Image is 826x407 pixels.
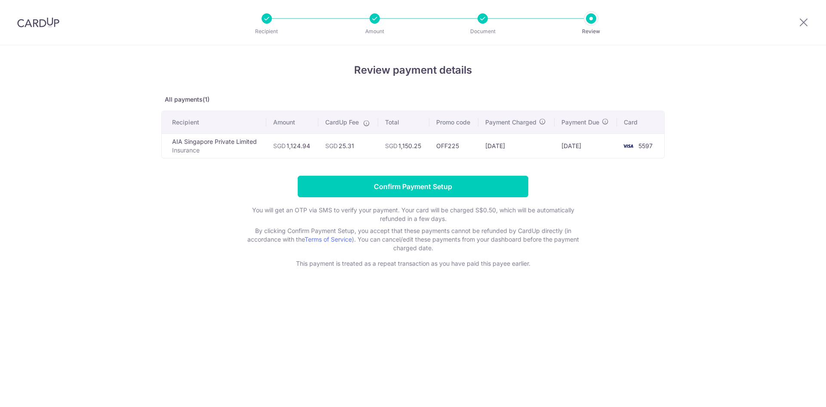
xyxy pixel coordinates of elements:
span: SGD [273,142,286,149]
th: Promo code [429,111,478,134]
img: <span class="translation_missing" title="translation missing: en.account_steps.new_confirm_form.b... [619,141,637,151]
p: This payment is treated as a repeat transaction as you have paid this payee earlier. [241,259,585,268]
td: AIA Singapore Private Limited [162,134,266,158]
p: Review [559,27,623,36]
img: CardUp [17,17,59,28]
th: Recipient [162,111,266,134]
td: OFF225 [429,134,478,158]
p: Document [451,27,515,36]
p: You will get an OTP via SMS to verify your payment. Your card will be charged S$0.50, which will ... [241,206,585,223]
p: By clicking Confirm Payment Setup, you accept that these payments cannot be refunded by CardUp di... [241,227,585,252]
span: SGD [325,142,338,149]
p: Amount [343,27,407,36]
th: Card [617,111,664,134]
td: 25.31 [318,134,378,158]
span: Payment Due [561,118,599,127]
td: [DATE] [555,134,617,158]
span: Payment Charged [485,118,536,127]
p: Recipient [235,27,299,36]
input: Confirm Payment Setup [298,176,528,197]
td: 1,150.25 [378,134,429,158]
p: All payments(1) [161,95,665,104]
th: Amount [266,111,318,134]
span: 5597 [638,142,653,149]
span: SGD [385,142,398,149]
td: 1,124.94 [266,134,318,158]
th: Total [378,111,429,134]
p: Insurance [172,146,259,155]
td: [DATE] [478,134,555,158]
a: Terms of Service [305,236,352,243]
h4: Review payment details [161,62,665,78]
span: CardUp Fee [325,118,359,127]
